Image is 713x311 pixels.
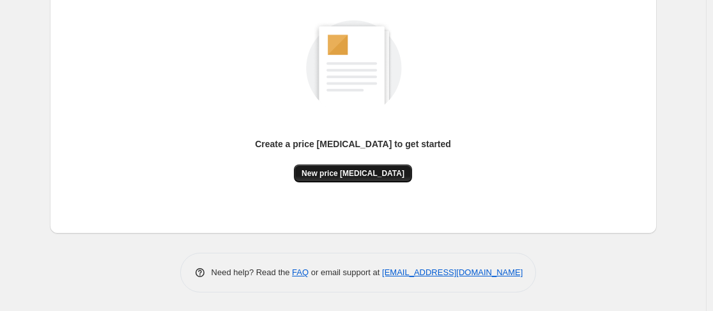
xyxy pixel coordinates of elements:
[294,164,412,182] button: New price [MEDICAL_DATA]
[211,267,293,277] span: Need help? Read the
[292,267,309,277] a: FAQ
[309,267,382,277] span: or email support at
[302,168,404,179] span: New price [MEDICAL_DATA]
[382,267,523,277] a: [EMAIL_ADDRESS][DOMAIN_NAME]
[255,138,451,150] p: Create a price [MEDICAL_DATA] to get started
